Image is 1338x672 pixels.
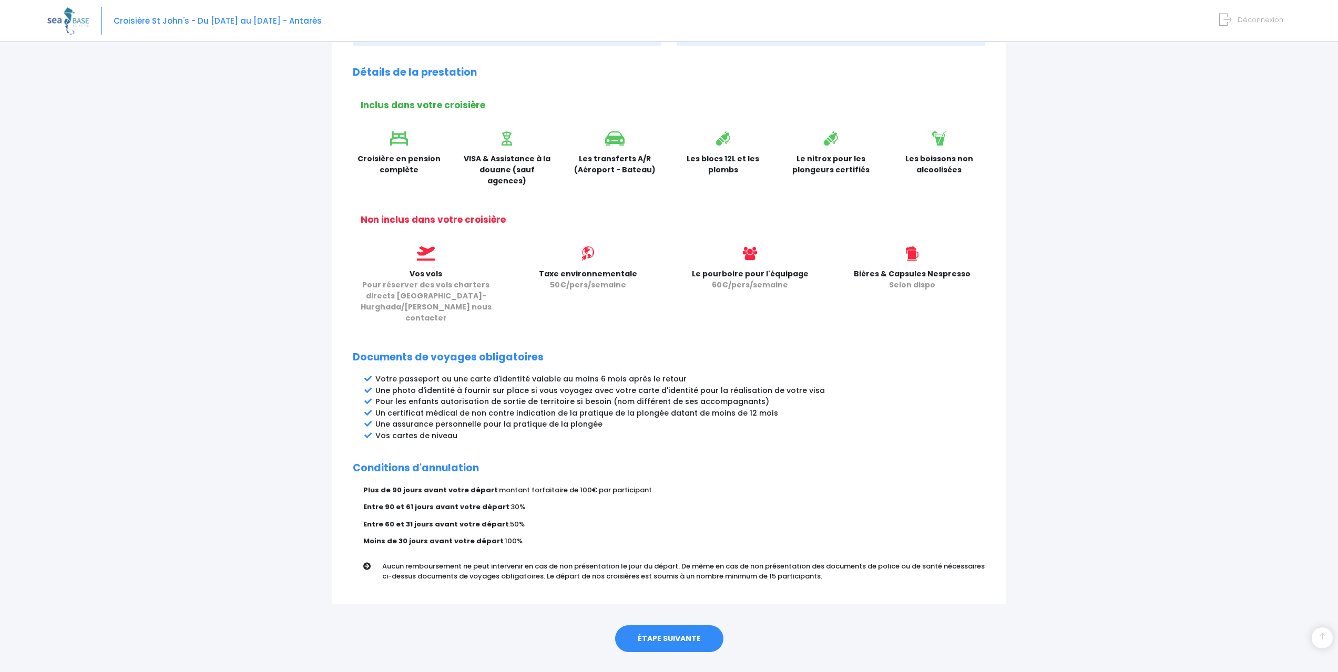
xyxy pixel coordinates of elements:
[363,519,509,529] strong: Entre 60 et 31 jours avant votre départ
[712,280,788,290] span: 60€/pers/semaine
[361,280,492,323] span: Pour réserver des vols charters directs [GEOGRAPHIC_DATA]-Hurghada/[PERSON_NAME] nous contacter
[550,280,626,290] span: 50€/pers/semaine
[510,502,525,512] span: 30%
[375,419,985,430] li: Une assurance personnelle pour la pratique de la plongée
[114,15,322,26] span: Croisière St John's - Du [DATE] au [DATE] - Antarès
[390,131,408,146] img: icon_lit.svg
[839,268,985,291] p: Bières & Capsules Nespresso
[515,268,661,291] p: Taxe environnementale
[581,246,595,261] img: icon_environment.svg
[363,485,985,495] p: :
[353,268,499,324] p: Vos vols
[677,268,823,291] p: Le pourboire pour l'équipage
[1238,15,1283,25] span: Déconnexion
[461,153,554,187] p: VISA & Assistance à la douane (sauf agences)
[499,485,652,495] span: montant forfaitaire de 100€ par participant
[375,408,985,419] li: Un certificat médical de non contre indication de la pratique de la plongée datant de moins de 12...
[361,214,985,225] h2: Non inclus dans votre croisière
[615,625,723,653] a: ÉTAPE SUIVANTE
[677,153,770,175] p: Les blocs 12L et les plombs
[502,131,512,146] img: icon_visa.svg
[361,100,985,110] h2: Inclus dans votre croisière
[716,131,730,146] img: icon_bouteille.svg
[906,246,918,261] img: icon_biere.svg
[785,153,877,175] p: Le nitrox pour les plongeurs certifiés
[363,519,985,530] p: :
[353,67,985,79] h2: Détails de la prestation
[363,502,985,512] p: :
[605,131,625,146] img: icon_voiture.svg
[353,153,445,175] p: Croisière en pension complète
[932,131,946,146] img: icon_boisson.svg
[375,385,985,396] li: Une photo d'identité à fournir sur place si vous voyagez avec votre carte d'identité pour la réal...
[363,536,985,546] p: :
[353,462,985,474] h2: Conditions d'annulation
[363,536,504,546] strong: Moins de 30 jours avant votre départ
[353,351,985,364] h2: Documents de voyages obligatoires
[417,246,435,261] img: icon_vols.svg
[382,561,993,582] p: Aucun remboursement ne peut intervenir en cas de non présentation le jour du départ. De même en c...
[889,280,935,290] span: Selon dispo
[893,153,986,175] p: Les boissons non alcoolisées
[824,131,838,146] img: icon_bouteille.svg
[363,502,509,512] strong: Entre 90 et 61 jours avant votre départ
[375,430,985,441] li: Vos cartes de niveau
[505,536,523,546] span: 100%
[375,396,985,407] li: Pour les enfants autorisation de sortie de territoire si besoin (nom différent de ses accompagnants)
[510,519,525,529] span: 50%
[569,153,661,175] p: Les transferts A/R (Aéroport - Bateau)
[743,246,757,261] img: icon_users@2x.png
[375,374,985,385] li: Votre passeport ou une carte d'identité valable au moins 6 mois après le retour
[363,485,498,495] strong: Plus de 90 jours avant votre départ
